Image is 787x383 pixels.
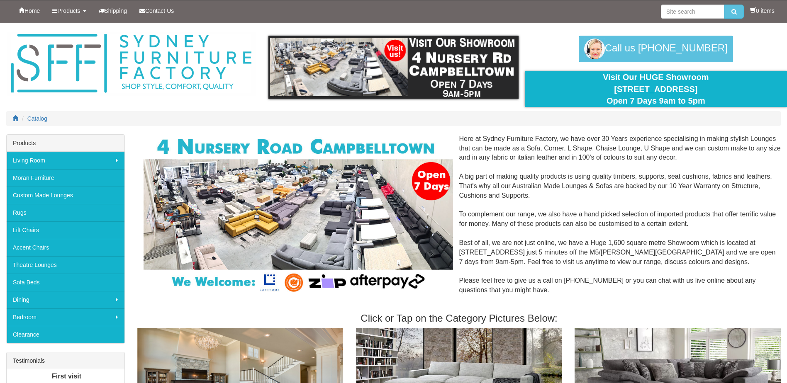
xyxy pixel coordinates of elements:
[7,204,124,221] a: Rugs
[144,134,453,295] img: Corner Modular Lounges
[7,274,124,291] a: Sofa Beds
[57,7,80,14] span: Products
[7,291,124,308] a: Dining
[531,71,781,107] div: Visit Our HUGE Showroom [STREET_ADDRESS] Open 7 Days 9am to 5pm
[7,326,124,343] a: Clearance
[93,0,134,21] a: Shipping
[52,373,81,380] b: First visit
[7,221,124,239] a: Lift Chairs
[268,36,518,99] img: showroom.gif
[7,256,124,274] a: Theatre Lounges
[7,169,124,187] a: Moran Furniture
[137,313,781,324] h3: Click or Tap on the Category Pictures Below:
[7,239,124,256] a: Accent Chairs
[145,7,174,14] span: Contact Us
[7,135,124,152] div: Products
[137,134,781,305] div: Here at Sydney Furniture Factory, we have over 30 Years experience specialising in making stylish...
[12,0,46,21] a: Home
[7,152,124,169] a: Living Room
[7,32,256,96] img: Sydney Furniture Factory
[46,0,92,21] a: Products
[27,115,47,122] a: Catalog
[24,7,40,14] span: Home
[750,7,775,15] li: 0 items
[133,0,180,21] a: Contact Us
[661,5,724,19] input: Site search
[105,7,127,14] span: Shipping
[7,308,124,326] a: Bedroom
[7,352,124,369] div: Testimonials
[7,187,124,204] a: Custom Made Lounges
